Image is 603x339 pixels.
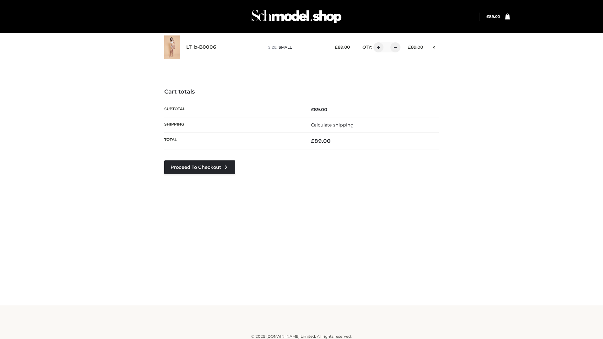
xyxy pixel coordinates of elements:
th: Shipping [164,117,301,132]
span: £ [486,14,489,19]
bdi: 89.00 [311,107,327,112]
bdi: 89.00 [311,138,331,144]
a: Calculate shipping [311,122,354,128]
th: Subtotal [164,102,301,117]
th: Total [164,133,301,149]
bdi: 89.00 [408,45,423,50]
span: £ [335,45,338,50]
bdi: 89.00 [335,45,350,50]
a: Remove this item [429,42,439,51]
div: QTY: [356,42,398,52]
span: £ [311,138,314,144]
span: £ [311,107,314,112]
p: size : [268,45,325,50]
span: SMALL [279,45,292,50]
bdi: 89.00 [486,14,500,19]
a: £89.00 [486,14,500,19]
a: Proceed to Checkout [164,160,235,174]
h4: Cart totals [164,89,439,95]
span: £ [408,45,411,50]
a: LT_b-B0006 [186,44,216,50]
img: Schmodel Admin 964 [249,4,344,29]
